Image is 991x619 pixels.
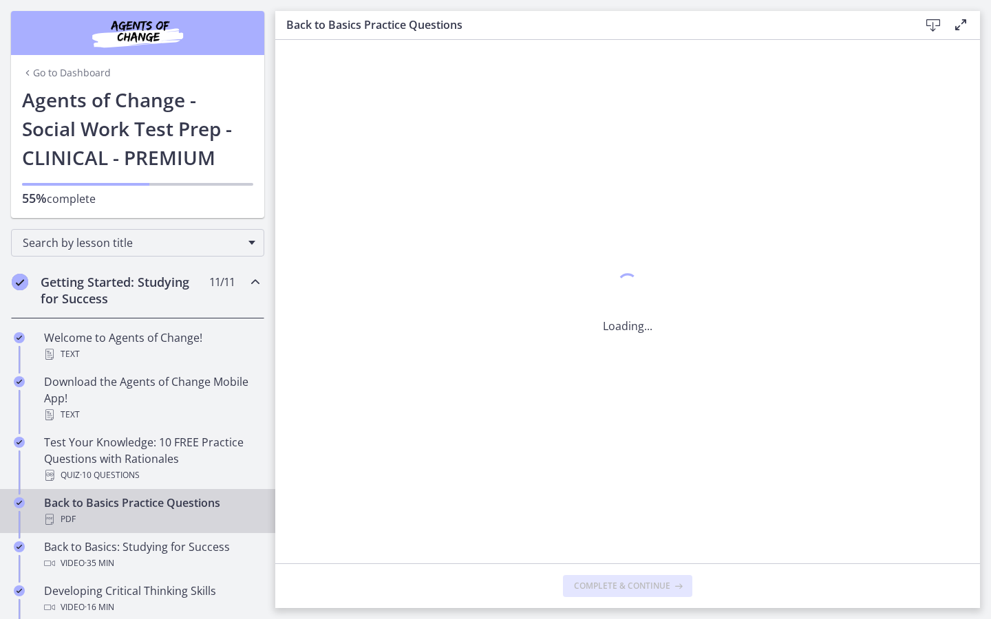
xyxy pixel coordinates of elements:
div: Video [44,599,259,616]
i: Completed [14,541,25,552]
a: Go to Dashboard [22,66,111,80]
p: complete [22,190,253,207]
div: Back to Basics Practice Questions [44,495,259,528]
div: Video [44,555,259,572]
i: Completed [14,332,25,343]
span: Search by lesson title [23,235,242,250]
i: Completed [14,376,25,387]
h2: Getting Started: Studying for Success [41,274,209,307]
div: Developing Critical Thinking Skills [44,583,259,616]
i: Completed [14,497,25,508]
span: 55% [22,190,47,206]
i: Completed [12,274,28,290]
div: Search by lesson title [11,229,264,257]
span: · 35 min [85,555,114,572]
div: Download the Agents of Change Mobile App! [44,373,259,423]
h3: Back to Basics Practice Questions [286,17,897,33]
span: · 16 min [85,599,114,616]
div: PDF [44,511,259,528]
h1: Agents of Change - Social Work Test Prep - CLINICAL - PREMIUM [22,85,253,172]
div: Back to Basics: Studying for Success [44,539,259,572]
div: Text [44,406,259,423]
div: 1 [603,270,652,301]
div: Test Your Knowledge: 10 FREE Practice Questions with Rationales [44,434,259,484]
span: Complete & continue [574,580,670,591]
i: Completed [14,437,25,448]
div: Text [44,346,259,362]
div: Quiz [44,467,259,484]
img: Agents of Change [55,17,220,50]
button: Complete & continue [563,575,692,597]
i: Completed [14,585,25,596]
p: Loading... [603,318,652,334]
div: Welcome to Agents of Change! [44,329,259,362]
span: 11 / 11 [209,274,235,290]
span: · 10 Questions [80,467,140,484]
